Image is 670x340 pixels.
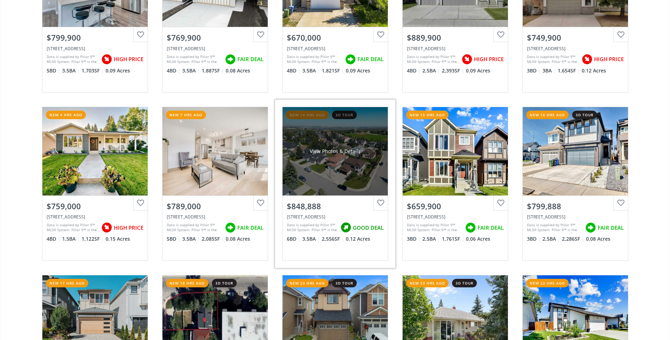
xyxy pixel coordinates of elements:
span: 0.08 Acres [226,235,250,242]
span: 3.5 BA [62,67,80,74]
span: FAIR DEAL [237,55,263,63]
span: GOOD DEAL [353,224,384,231]
span: 3 BD [527,67,541,74]
span: FAIR DEAL [237,224,263,231]
a: new 7 hrs ago$789,000[STREET_ADDRESS]Data is supplied by Pillar 9™ MLS® System. Pillar 9™ is the ... [155,100,275,268]
span: 3 BD [527,235,541,242]
img: rating icon [463,221,478,235]
span: 4 BD [47,235,60,242]
div: 12 Magnolia Crescent SE, Calgary, AB T3M 3M8 [527,214,624,220]
span: FAIR DEAL [357,55,384,63]
div: $749,900 [527,32,624,43]
span: HIGH PRICE [114,224,143,231]
span: 5 BD [167,235,180,242]
span: 1.5 BA [62,235,80,242]
span: 4 BD [287,67,301,74]
div: Data is supplied by Pillar 9™ MLS® System. Pillar 9™ is the owner of the copyright in its MLS® Sy... [287,222,337,233]
span: 2.5 BA [422,67,440,74]
div: Data is supplied by Pillar 9™ MLS® System. Pillar 9™ is the owner of the copyright in its MLS® Sy... [47,222,98,233]
div: View Photos & Details [310,148,361,155]
div: Data is supplied by Pillar 9™ MLS® System. Pillar 9™ is the owner of the copyright in its MLS® Sy... [167,54,221,65]
span: 3.5 BA [182,235,200,242]
div: Data is supplied by Pillar 9™ MLS® System. Pillar 9™ is the owner of the copyright in its MLS® Sy... [47,54,98,65]
img: rating icon [339,221,353,235]
span: 1,761 SF [442,235,464,242]
span: 3.5 BA [302,67,320,74]
div: $799,900 [47,32,143,43]
span: HIGH PRICE [114,55,143,63]
span: FAIR DEAL [478,224,504,231]
a: new 15 hrs ago$659,900[STREET_ADDRESS]Data is supplied by Pillar 9™ MLS® System. Pillar 9™ is the... [395,100,515,268]
span: 4 BD [167,67,180,74]
span: 2,085 SF [202,235,224,242]
span: 3.5 BA [302,235,320,242]
span: FAIR DEAL [598,224,624,231]
span: 0.08 Acres [586,235,610,242]
div: $759,000 [47,201,143,212]
img: rating icon [223,52,237,66]
div: $789,000 [167,201,263,212]
div: Data is supplied by Pillar 9™ MLS® System. Pillar 9™ is the owner of the copyright in its MLS® Sy... [407,54,458,65]
span: 3 BA [542,67,556,74]
div: $889,900 [407,32,504,43]
span: 1,887 SF [202,67,224,74]
div: 143 Creekstone Circle SW, Calgary, AB T2X 5E1 [167,46,263,52]
div: $659,900 [407,201,504,212]
div: Data is supplied by Pillar 9™ MLS® System. Pillar 9™ is the owner of the copyright in its MLS® Sy... [407,222,462,233]
div: $670,000 [287,32,384,43]
span: 2.5 BA [422,235,440,242]
span: 0.09 Acres [106,67,130,74]
div: 186 Everstone Drive SW, Calgary, AB T2Y 4V1 [287,46,384,52]
span: HIGH PRICE [594,55,624,63]
span: 0.12 Acres [346,235,370,242]
span: 2.5 BA [542,235,560,242]
a: new 16 hrs ago3d tour$799,888[STREET_ADDRESS]Data is supplied by Pillar 9™ MLS® System. Pillar 9™... [515,100,635,268]
img: rating icon [343,52,357,66]
div: 9656 Oakhill Drive SW, Calgary, AB T2V 3W5 [47,214,143,220]
img: rating icon [100,52,114,66]
img: rating icon [223,221,237,235]
span: 0.09 Acres [466,67,490,74]
span: 4 BD [407,67,421,74]
div: $769,900 [167,32,263,43]
div: Data is supplied by Pillar 9™ MLS® System. Pillar 9™ is the owner of the copyright in its MLS® Sy... [527,222,582,233]
span: HIGH PRICE [474,55,504,63]
div: 114 Yorkville Street SW, Calgary, AB T2X5B4 [407,46,504,52]
span: 3 BD [407,235,421,242]
span: 0.15 Acres [106,235,130,242]
span: 0.12 Acres [582,67,606,74]
span: 1,654 SF [558,67,580,74]
a: new 4 hrs ago$759,000[STREET_ADDRESS]Data is supplied by Pillar 9™ MLS® System. Pillar 9™ is the ... [35,100,155,268]
div: Data is supplied by Pillar 9™ MLS® System. Pillar 9™ is the owner of the copyright in its MLS® Sy... [167,222,221,233]
img: rating icon [583,221,598,235]
div: 58 Edgebrook Close NW, Calgary, AB T3A 4W6 [287,214,384,220]
span: 5 BD [47,67,60,74]
div: 22 Savanna Villas NE, Calgary, AB t3j 2e5 [407,214,504,220]
div: Data is supplied by Pillar 9™ MLS® System. Pillar 9™ is the owner of the copyright in its MLS® Sy... [287,54,342,65]
span: 2,556 SF [322,235,344,242]
a: new 14 hrs ago3d tourView Photos & Details$848,888[STREET_ADDRESS]Data is supplied by Pillar 9™ M... [275,100,395,268]
div: $848,888 [287,201,384,212]
span: 0.06 Acres [466,235,490,242]
div: $799,888 [527,201,624,212]
span: 1,821 SF [322,67,344,74]
span: 0.09 Acres [346,67,370,74]
img: rating icon [460,52,474,66]
span: 0.08 Acres [226,67,250,74]
img: rating icon [580,52,594,66]
span: 2,286 SF [562,235,584,242]
span: 1,703 SF [82,67,104,74]
span: 6 BD [287,235,301,242]
span: 3.5 BA [182,67,200,74]
img: rating icon [100,221,114,235]
div: 164 Scripps Landing NW, Calgary, AB T3L 1W1 [527,46,624,52]
span: 2,393 SF [442,67,464,74]
span: 1,122 SF [82,235,104,242]
div: Data is supplied by Pillar 9™ MLS® System. Pillar 9™ is the owner of the copyright in its MLS® Sy... [527,54,578,65]
div: 156 Ambleside Crescent NW, Calgary, AB T3P 1W3 [167,214,263,220]
div: 153 Walgrove Terrace SE, Calgary, AB T2X 4E6 [47,46,143,52]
